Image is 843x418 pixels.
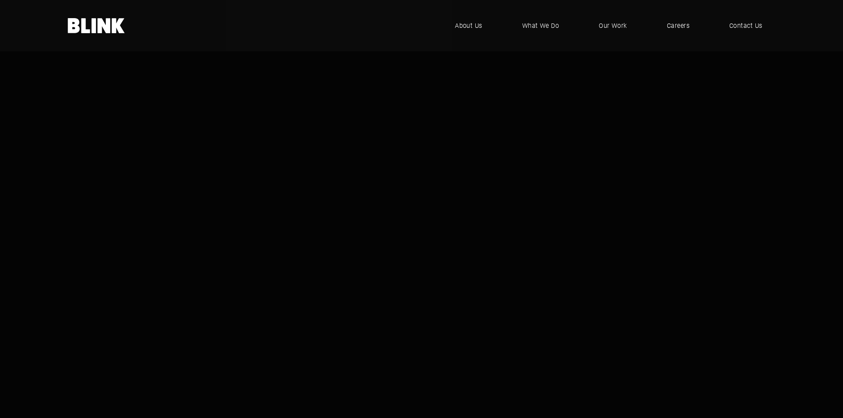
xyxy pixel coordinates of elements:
[68,18,125,33] a: Home
[667,21,689,31] span: Careers
[716,12,776,39] a: Contact Us
[729,21,762,31] span: Contact Us
[455,21,482,31] span: About Us
[599,21,627,31] span: Our Work
[585,12,640,39] a: Our Work
[442,12,496,39] a: About Us
[654,12,703,39] a: Careers
[509,12,573,39] a: What We Do
[522,21,559,31] span: What We Do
